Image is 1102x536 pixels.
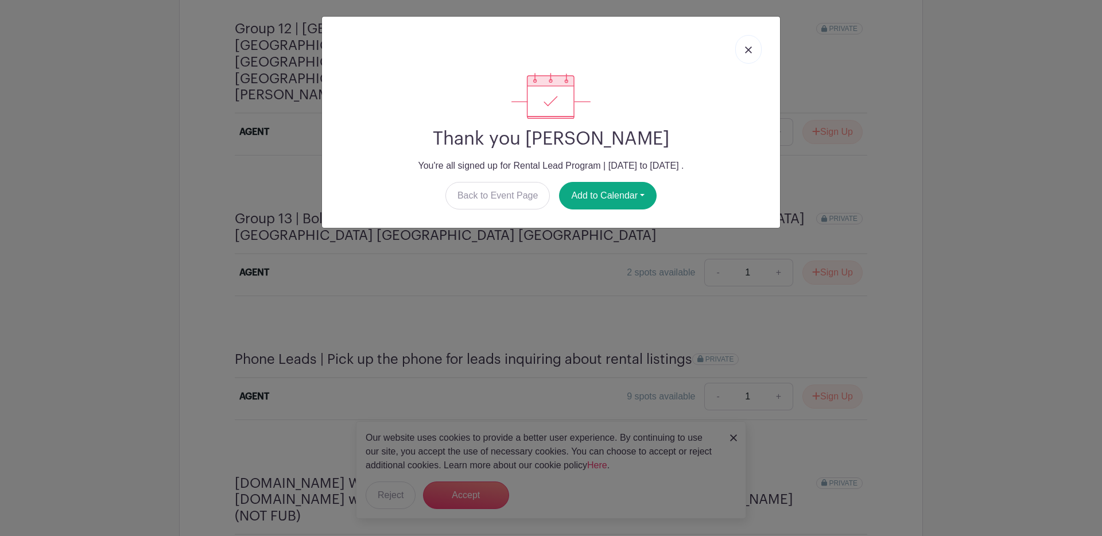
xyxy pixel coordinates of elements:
[331,159,771,173] p: You're all signed up for Rental Lead Program | [DATE] to [DATE] .
[445,182,550,209] a: Back to Event Page
[559,182,657,209] button: Add to Calendar
[745,46,752,53] img: close_button-5f87c8562297e5c2d7936805f587ecaba9071eb48480494691a3f1689db116b3.svg
[331,128,771,150] h2: Thank you [PERSON_NAME]
[511,73,591,119] img: signup_complete-c468d5dda3e2740ee63a24cb0ba0d3ce5d8a4ecd24259e683200fb1569d990c8.svg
